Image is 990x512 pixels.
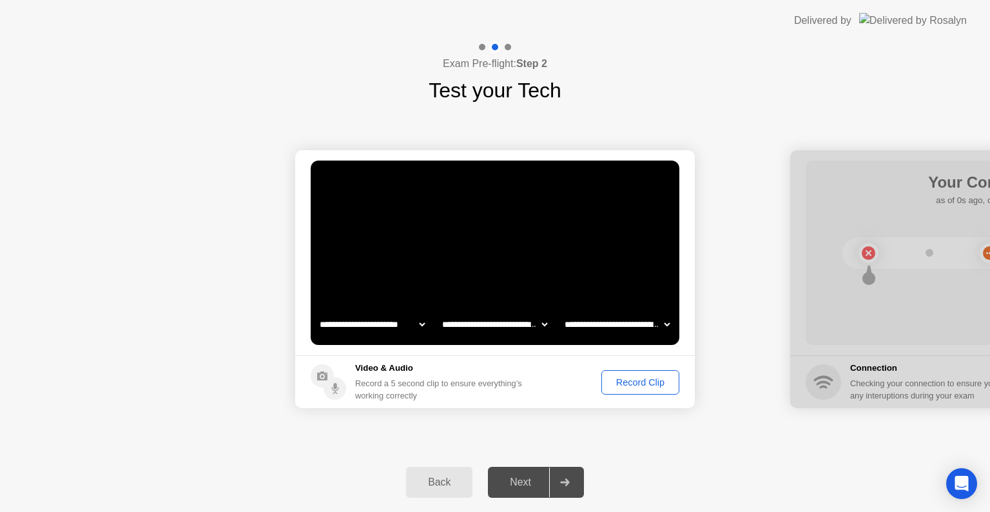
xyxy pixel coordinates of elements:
[429,75,561,106] h1: Test your Tech
[317,311,427,337] select: Available cameras
[406,467,472,498] button: Back
[492,477,549,488] div: Next
[355,377,527,402] div: Record a 5 second clip to ensure everything’s working correctly
[946,468,977,499] div: Open Intercom Messenger
[516,58,547,69] b: Step 2
[443,56,547,72] h4: Exam Pre-flight:
[355,362,527,375] h5: Video & Audio
[488,467,584,498] button: Next
[794,13,851,28] div: Delivered by
[440,311,550,337] select: Available speakers
[562,311,672,337] select: Available microphones
[606,377,675,388] div: Record Clip
[601,370,679,395] button: Record Clip
[859,13,967,28] img: Delivered by Rosalyn
[410,477,469,488] div: Back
